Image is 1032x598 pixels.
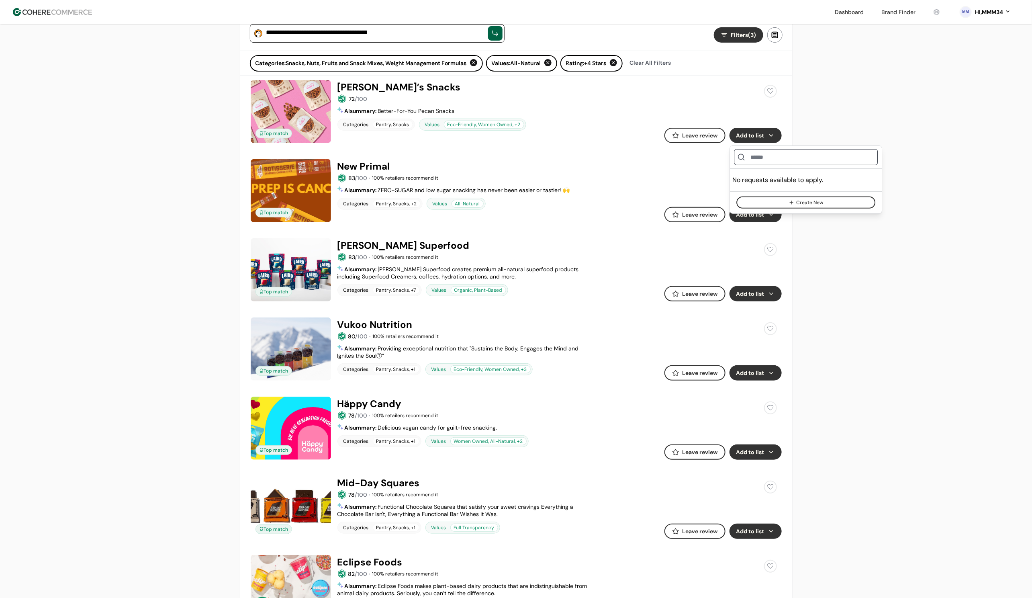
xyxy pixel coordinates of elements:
span: AI : [345,266,378,273]
span: summary [350,582,376,590]
span: AI : [345,345,378,352]
span: Providing exceptional nutrition that "Sustains the Body, Engages the Mind and Ignites the SoulⓉ” [337,345,579,359]
span: summary [350,266,376,273]
svg: 0 percent [960,6,972,18]
span: Delicious vegan candy for guilt-free snacking. [378,424,497,431]
span: AI : [345,424,378,431]
span: Eclipse Foods makes plant-based dairy products that are indistinguishable from animal dairy produ... [337,582,587,597]
span: Better-For-You Pecan Snacks [378,107,455,115]
div: Hi, MMM34 [975,8,1003,16]
span: Values: All-Natural [492,59,541,68]
span: AI : [345,503,378,510]
span: Functional Chocolate Squares that satisfy your sweet cravings Everything a Chocolate Bar Isn't, E... [337,503,574,518]
span: [PERSON_NAME] Superfood creates premium all-natural superfood products including Superfood Creame... [337,266,579,280]
span: AI : [345,107,378,115]
span: summary [350,345,376,352]
span: Rating: +4 Stars [566,59,607,68]
span: Filters (3) [731,31,756,39]
span: Categories: Snacks, Nuts, Fruits and Snack Mixes, Weight Management Formulas [255,59,467,68]
button: add to favorite [762,83,779,99]
span: summary [350,107,376,115]
button: add to favorite [762,242,779,258]
span: AI : [345,186,378,194]
button: add to favorite [762,321,779,337]
span: summary [350,503,376,510]
span: ZERO-SUGAR and low sugar snacking has never been easier or tastier! 🙌 [378,186,570,194]
div: No requests available to apply. [733,175,880,185]
span: summary [350,186,376,194]
button: Create New [737,197,876,209]
img: Cohere Logo [13,8,92,16]
div: Clear All Filters [626,55,675,70]
button: Filters(3) [714,27,763,43]
button: add to favorite [762,479,779,495]
button: add to favorite [762,400,779,416]
button: Hi,MMM34 [975,8,1011,16]
span: AI : [345,582,378,590]
span: summary [350,424,376,431]
button: add to favorite [762,558,779,574]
